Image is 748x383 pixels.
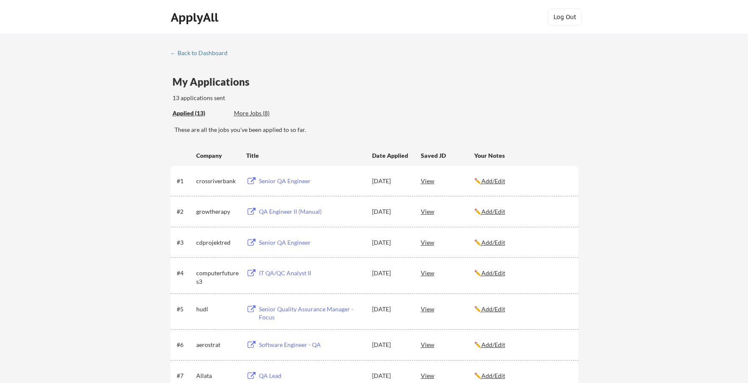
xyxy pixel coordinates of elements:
[177,341,193,349] div: #6
[481,305,505,313] u: Add/Edit
[177,269,193,277] div: #4
[372,207,409,216] div: [DATE]
[196,372,239,380] div: Allata
[172,94,336,102] div: 13 applications sent
[372,269,409,277] div: [DATE]
[196,151,239,160] div: Company
[177,177,193,185] div: #1
[259,372,364,380] div: QA Lead
[481,372,505,379] u: Add/Edit
[170,50,234,58] a: ← Back to Dashboard
[372,151,409,160] div: Date Applied
[196,177,239,185] div: crossriverbank
[196,238,239,247] div: cdprojektred
[177,305,193,313] div: #5
[548,8,582,25] button: Log Out
[474,207,571,216] div: ✏️
[196,207,239,216] div: growtherapy
[172,77,256,87] div: My Applications
[259,269,364,277] div: IT QA/QC Analyst II
[474,151,571,160] div: Your Notes
[177,238,193,247] div: #3
[196,269,239,285] div: computerfutures3
[259,305,364,321] div: Senior Quality Assurance Manager - Focus
[474,305,571,313] div: ✏️
[372,305,409,313] div: [DATE]
[171,10,221,25] div: ApplyAll
[372,341,409,349] div: [DATE]
[234,109,296,118] div: These are job applications we think you'd be a good fit for, but couldn't apply you to automatica...
[170,50,234,56] div: ← Back to Dashboard
[474,341,571,349] div: ✏️
[372,372,409,380] div: [DATE]
[421,368,474,383] div: View
[175,126,578,134] div: These are all the jobs you've been applied to so far.
[481,239,505,246] u: Add/Edit
[234,109,296,117] div: More Jobs (8)
[259,207,364,216] div: QA Engineer II (Manual)
[421,265,474,280] div: View
[481,269,505,277] u: Add/Edit
[421,173,474,188] div: View
[421,301,474,316] div: View
[177,372,193,380] div: #7
[246,151,364,160] div: Title
[259,238,364,247] div: Senior QA Engineer
[474,177,571,185] div: ✏️
[421,337,474,352] div: View
[372,177,409,185] div: [DATE]
[259,341,364,349] div: Software Engineer - QA
[481,177,505,185] u: Add/Edit
[474,238,571,247] div: ✏️
[421,148,474,163] div: Saved JD
[474,269,571,277] div: ✏️
[421,204,474,219] div: View
[196,305,239,313] div: hudl
[372,238,409,247] div: [DATE]
[259,177,364,185] div: Senior QA Engineer
[481,341,505,348] u: Add/Edit
[481,208,505,215] u: Add/Edit
[177,207,193,216] div: #2
[196,341,239,349] div: aerostrat
[172,109,228,117] div: Applied (13)
[421,235,474,250] div: View
[172,109,228,118] div: These are all the jobs you've been applied to so far.
[474,372,571,380] div: ✏️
